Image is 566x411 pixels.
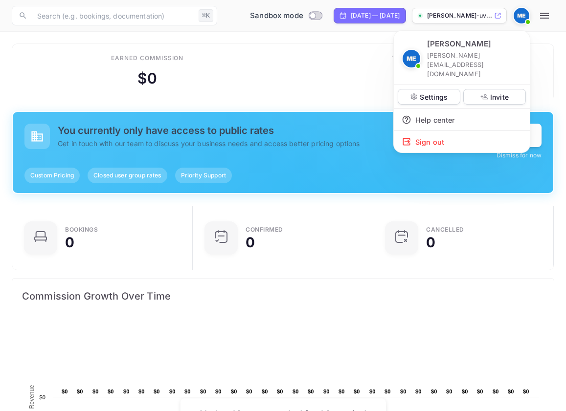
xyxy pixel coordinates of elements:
[490,92,509,102] p: Invite
[427,51,522,79] p: [PERSON_NAME][EMAIL_ADDRESS][DOMAIN_NAME]
[420,92,448,102] p: Settings
[427,39,491,50] p: [PERSON_NAME]
[394,109,530,130] div: Help center
[403,50,420,67] img: mohamed Elbassiouny
[394,131,530,152] div: Sign out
